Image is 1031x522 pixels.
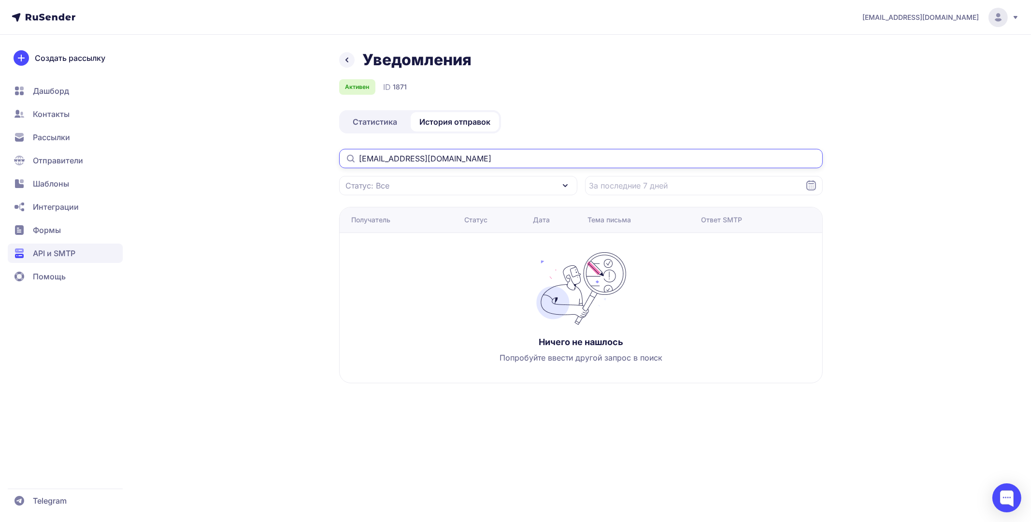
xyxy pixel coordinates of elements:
[33,224,61,236] span: Формы
[35,52,105,64] span: Создать рассылку
[500,352,662,363] span: Попробуйте ввести другой запрос в поиск
[539,336,623,348] h3: Ничего не нашлось
[33,201,79,213] span: Интеграции
[33,155,83,166] span: Отправители
[701,215,742,225] div: Ответ SMTP
[587,215,631,225] div: Тема письма
[339,149,823,168] input: Поиск
[419,116,490,128] span: История отправок
[533,252,630,325] img: no_photo
[33,85,69,97] span: Дашборд
[8,491,123,510] a: Telegram
[345,180,389,191] span: Статус: Все
[383,81,407,93] div: ID
[33,178,69,189] span: Шаблоны
[351,215,390,225] div: Получатель
[411,112,499,131] a: История отправок
[341,112,409,131] a: Статистика
[33,271,66,282] span: Помощь
[33,247,75,259] span: API и SMTP
[533,215,550,225] div: Дата
[353,116,397,128] span: Статистика
[393,82,407,92] span: 1871
[464,215,487,225] div: Статус
[33,495,67,507] span: Telegram
[585,176,823,195] input: Datepicker input
[33,108,70,120] span: Контакты
[862,13,979,22] span: [EMAIL_ADDRESS][DOMAIN_NAME]
[362,50,472,70] h1: Уведомления
[345,83,370,91] span: Активен
[33,131,70,143] span: Рассылки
